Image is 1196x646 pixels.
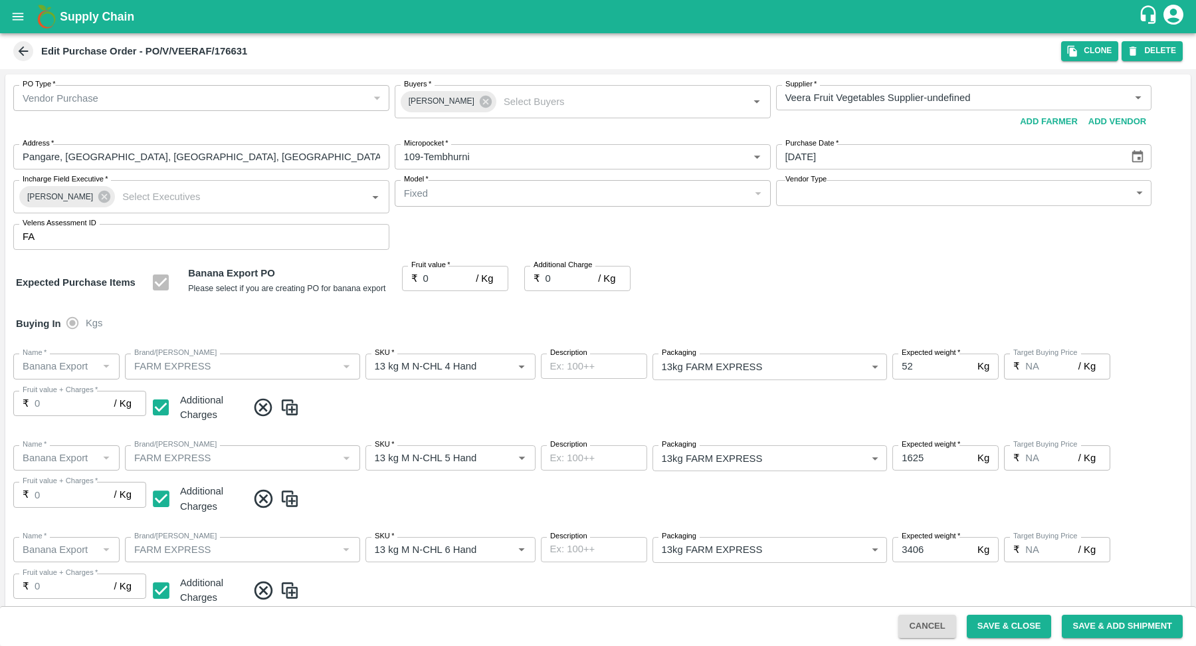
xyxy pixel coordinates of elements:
[17,541,94,558] input: Name
[476,271,493,286] p: / Kg
[662,451,763,466] p: 13kg FARM EXPRESS
[35,574,114,599] input: 0.0
[892,537,972,562] input: 0.0
[19,186,115,207] div: [PERSON_NAME]
[375,531,394,542] label: SKU
[151,574,245,607] div: Additional Charges
[66,310,114,336] div: buying_in
[86,316,103,330] span: Kgs
[180,484,245,514] div: Additional Charges
[369,358,492,375] input: SKU
[23,138,54,149] label: Address
[151,391,245,425] div: Additional Charges
[280,488,300,510] img: CloneIcon
[23,91,98,106] p: Vendor Purchase
[662,360,763,374] p: 13kg FARM EXPRESS
[129,541,334,558] input: Create Brand/Marka
[60,7,1138,26] a: Supply Chain
[129,358,334,375] input: Create Brand/Marka
[662,439,696,450] label: Packaging
[550,439,587,450] label: Description
[1013,542,1020,557] p: ₹
[13,144,389,169] input: Address
[1122,41,1183,60] button: DELETE
[23,218,96,229] label: Velens Assessment ID
[423,266,476,291] input: 0.0
[1025,537,1078,562] input: 0.0
[785,79,817,90] label: Supplier
[188,268,274,278] b: Banana Export PO
[180,576,245,605] div: Additional Charges
[367,188,384,205] button: Open
[399,148,728,165] input: Micropocket
[129,449,334,467] input: Create Brand/Marka
[1125,144,1150,169] button: Choose date, selected date is Sep 16, 2025
[411,271,418,286] p: ₹
[748,93,765,110] button: Open
[1078,542,1096,557] p: / Kg
[598,271,615,286] p: / Kg
[785,138,839,149] label: Purchase Date
[280,397,300,419] img: CloneIcon
[780,89,1109,106] input: Select Supplier
[550,348,587,358] label: Description
[134,348,217,358] label: Brand/[PERSON_NAME]
[35,482,114,507] input: 0.0
[23,385,98,395] label: Fruit value + Charges
[892,354,972,379] input: 0.0
[1078,359,1096,374] p: / Kg
[1083,110,1151,134] button: Add Vendor
[404,79,431,90] label: Buyers
[1025,445,1078,471] input: 0.0
[375,348,394,358] label: SKU
[60,10,134,23] b: Supply Chain
[513,449,530,467] button: Open
[892,445,972,471] input: 0.0
[898,615,955,638] button: Cancel
[1061,41,1118,60] button: Clone
[776,144,1120,169] input: Select Date
[662,531,696,542] label: Packaging
[1062,615,1183,638] button: Save & Add Shipment
[369,541,492,558] input: SKU
[513,541,530,558] button: Open
[23,229,35,244] p: FA
[180,393,245,423] div: Additional Charges
[134,531,217,542] label: Brand/[PERSON_NAME]
[546,266,599,291] input: 0.0
[404,138,448,149] label: Micropocket
[33,3,60,30] img: logo
[23,396,29,411] p: ₹
[1013,348,1078,358] label: Target Buying Price
[1130,89,1147,106] button: Open
[1015,110,1083,134] button: Add Farmer
[134,439,217,450] label: Brand/[PERSON_NAME]
[785,174,827,185] label: Vendor Type
[1025,354,1078,379] input: 0.0
[23,568,98,578] label: Fruit value + Charges
[967,615,1052,638] button: Save & Close
[550,531,587,542] label: Description
[401,94,482,108] span: [PERSON_NAME]
[411,260,450,270] label: Fruit value
[748,148,765,165] button: Open
[23,579,29,593] p: ₹
[369,449,492,467] input: SKU
[23,439,47,450] label: Name
[23,487,29,502] p: ₹
[977,542,989,557] p: Kg
[404,186,428,201] p: Fixed
[17,358,94,375] input: Name
[114,487,132,502] p: / Kg
[23,476,98,486] label: Fruit value + Charges
[902,439,960,450] label: Expected weight
[35,391,114,416] input: 0.0
[1013,531,1078,542] label: Target Buying Price
[1161,3,1185,31] div: account of current user
[662,542,763,557] p: 13kg FARM EXPRESS
[1013,439,1078,450] label: Target Buying Price
[1138,5,1161,29] div: customer-support
[1013,359,1020,374] p: ₹
[117,188,346,205] input: Select Executives
[1078,451,1096,465] p: / Kg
